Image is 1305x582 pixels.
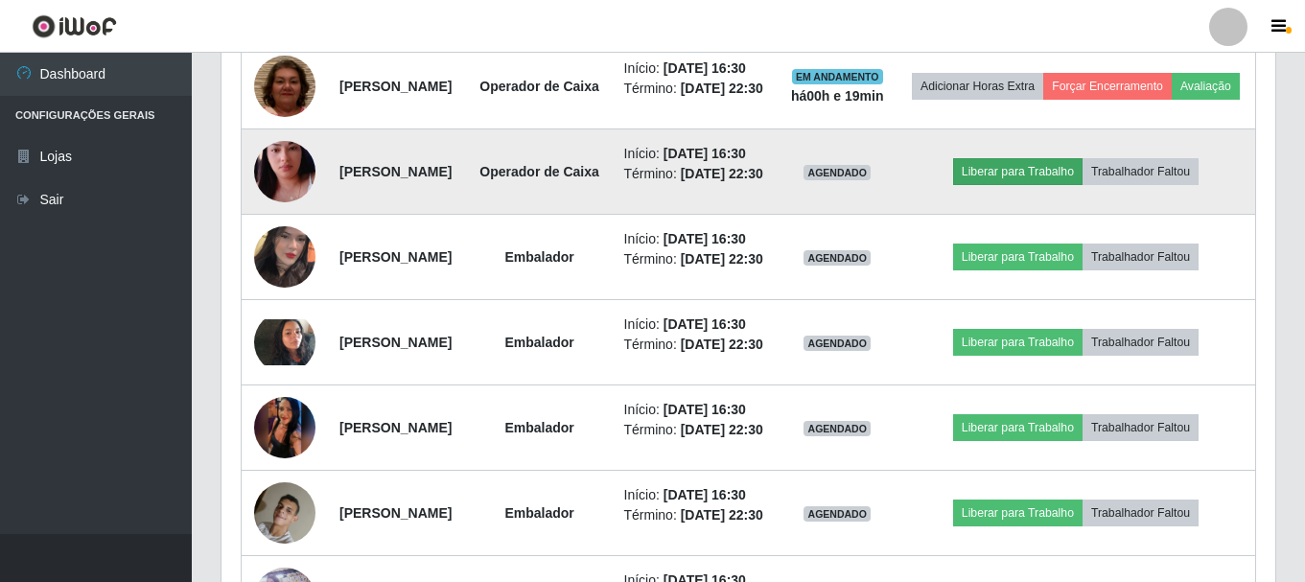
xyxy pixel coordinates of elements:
[339,335,452,350] strong: [PERSON_NAME]
[254,360,315,496] img: 1745291755814.jpeg
[624,505,767,525] li: Término:
[624,164,767,184] li: Término:
[804,421,871,436] span: AGENDADO
[664,487,746,502] time: [DATE] 16:30
[681,422,763,437] time: [DATE] 22:30
[664,60,746,76] time: [DATE] 16:30
[254,117,315,226] img: 1754840116013.jpeg
[1083,414,1199,441] button: Trabalhador Faltou
[624,229,767,249] li: Início:
[339,249,452,265] strong: [PERSON_NAME]
[664,402,746,417] time: [DATE] 16:30
[504,335,573,350] strong: Embalador
[1043,73,1172,100] button: Forçar Encerramento
[681,337,763,352] time: [DATE] 22:30
[624,79,767,99] li: Término:
[664,231,746,246] time: [DATE] 16:30
[1172,73,1240,100] button: Avaliação
[1083,329,1199,356] button: Trabalhador Faltou
[664,316,746,332] time: [DATE] 16:30
[1083,500,1199,526] button: Trabalhador Faltou
[804,336,871,351] span: AGENDADO
[681,507,763,523] time: [DATE] 22:30
[1083,158,1199,185] button: Trabalhador Faltou
[624,335,767,355] li: Término:
[681,166,763,181] time: [DATE] 22:30
[792,69,883,84] span: EM ANDAMENTO
[479,164,599,179] strong: Operador de Caixa
[681,81,763,96] time: [DATE] 22:30
[254,472,315,553] img: 1743358374428.jpeg
[254,319,315,365] img: 1732121401472.jpeg
[504,505,573,521] strong: Embalador
[624,485,767,505] li: Início:
[254,202,315,312] img: 1726940433587.jpeg
[504,249,573,265] strong: Embalador
[912,73,1043,100] button: Adicionar Horas Extra
[339,164,452,179] strong: [PERSON_NAME]
[624,400,767,420] li: Início:
[339,79,452,94] strong: [PERSON_NAME]
[804,250,871,266] span: AGENDADO
[1083,244,1199,270] button: Trabalhador Faltou
[953,244,1083,270] button: Liberar para Trabalho
[953,158,1083,185] button: Liberar para Trabalho
[339,505,452,521] strong: [PERSON_NAME]
[339,420,452,435] strong: [PERSON_NAME]
[953,329,1083,356] button: Liberar para Trabalho
[664,146,746,161] time: [DATE] 16:30
[791,88,884,104] strong: há 00 h e 19 min
[804,506,871,522] span: AGENDADO
[804,165,871,180] span: AGENDADO
[32,14,117,38] img: CoreUI Logo
[953,500,1083,526] button: Liberar para Trabalho
[624,420,767,440] li: Término:
[624,58,767,79] li: Início:
[624,314,767,335] li: Início:
[624,249,767,269] li: Término:
[504,420,573,435] strong: Embalador
[624,144,767,164] li: Início:
[681,251,763,267] time: [DATE] 22:30
[254,21,315,151] img: 1756260956373.jpeg
[479,79,599,94] strong: Operador de Caixa
[953,414,1083,441] button: Liberar para Trabalho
